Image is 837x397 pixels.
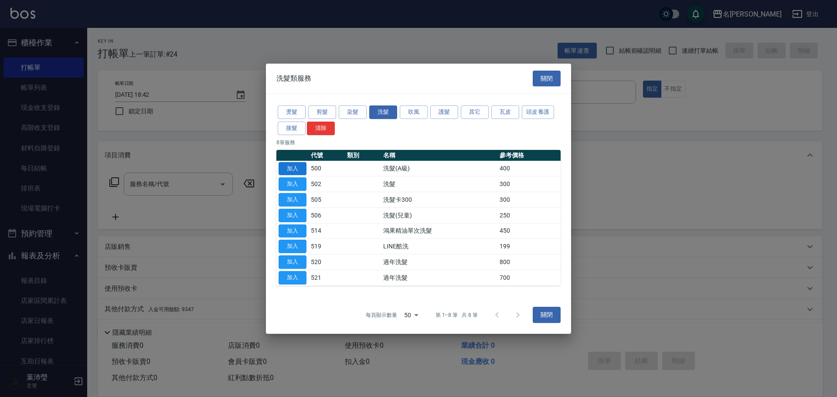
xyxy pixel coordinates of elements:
[278,105,306,119] button: 燙髮
[533,307,561,323] button: 關閉
[309,149,345,161] th: 代號
[491,105,519,119] button: 瓦皮
[345,149,381,161] th: 類別
[307,122,335,135] button: 清除
[430,105,458,119] button: 護髮
[381,161,497,176] td: 洗髮(A級)
[309,192,345,207] td: 505
[381,239,497,254] td: LINE酷洗
[461,105,489,119] button: 其它
[497,176,561,192] td: 300
[276,138,561,146] p: 8 筆服務
[279,224,306,238] button: 加入
[381,149,497,161] th: 名稱
[497,161,561,176] td: 400
[366,311,397,319] p: 每頁顯示數量
[309,270,345,285] td: 521
[497,254,561,270] td: 800
[279,177,306,191] button: 加入
[497,207,561,223] td: 250
[497,239,561,254] td: 199
[369,105,397,119] button: 洗髮
[309,239,345,254] td: 519
[381,254,497,270] td: 過年洗髮
[381,207,497,223] td: 洗髮(兒童)
[309,223,345,239] td: 514
[497,223,561,239] td: 450
[309,254,345,270] td: 520
[309,176,345,192] td: 502
[279,209,306,222] button: 加入
[436,311,478,319] p: 第 1–8 筆 共 8 筆
[276,74,311,83] span: 洗髮類服務
[309,161,345,176] td: 500
[279,255,306,269] button: 加入
[308,105,336,119] button: 剪髮
[497,192,561,207] td: 300
[401,303,422,326] div: 50
[381,270,497,285] td: 過年洗髮
[278,122,306,135] button: 接髮
[381,176,497,192] td: 洗髮
[381,192,497,207] td: 洗髮卡300
[497,149,561,161] th: 參考價格
[533,70,561,86] button: 關閉
[279,240,306,253] button: 加入
[381,223,497,239] td: 鴻果精油單次洗髮
[279,271,306,285] button: 加入
[279,162,306,175] button: 加入
[309,207,345,223] td: 506
[497,270,561,285] td: 700
[339,105,367,119] button: 染髮
[400,105,428,119] button: 吹風
[279,193,306,207] button: 加入
[522,105,554,119] button: 頭皮養護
